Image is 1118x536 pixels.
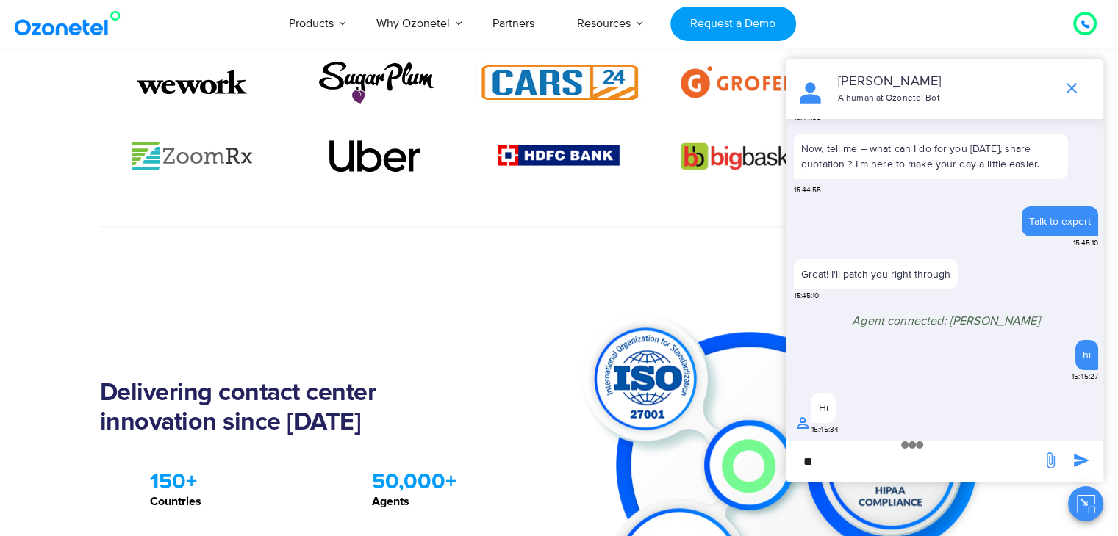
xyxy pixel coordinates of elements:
[1057,73,1086,103] span: end chat or minimize
[670,7,796,41] a: Request a Demo
[1083,347,1091,363] div: hi
[1073,238,1098,249] span: 15:45:10
[819,400,828,416] div: Hi
[372,496,409,507] strong: Agents
[801,267,950,282] p: Great! I'll patch you right through
[793,449,1034,475] div: new-msg-input
[1067,446,1096,475] span: send message
[372,471,456,493] strong: 50,000+
[811,424,839,435] span: 15:45:34
[1029,214,1091,229] div: Talk to expert
[794,134,1068,179] p: Now, tell me – what can I do for you [DATE], share quotation ? I'm here to make your day a little...
[150,496,201,507] strong: Countries
[1036,446,1065,475] span: send message
[794,185,821,196] span: 15:44:55
[852,314,1040,328] span: Agent connected: [PERSON_NAME]
[838,92,1049,105] p: A human at Ozonetel Bot
[838,72,1049,92] p: [PERSON_NAME]
[1068,486,1103,521] button: Close chat
[1072,372,1098,383] span: 15:45:27
[794,291,819,302] span: 15:45:10
[100,379,486,438] h2: Delivering contact center innovation since [DATE]
[150,471,197,493] strong: 150+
